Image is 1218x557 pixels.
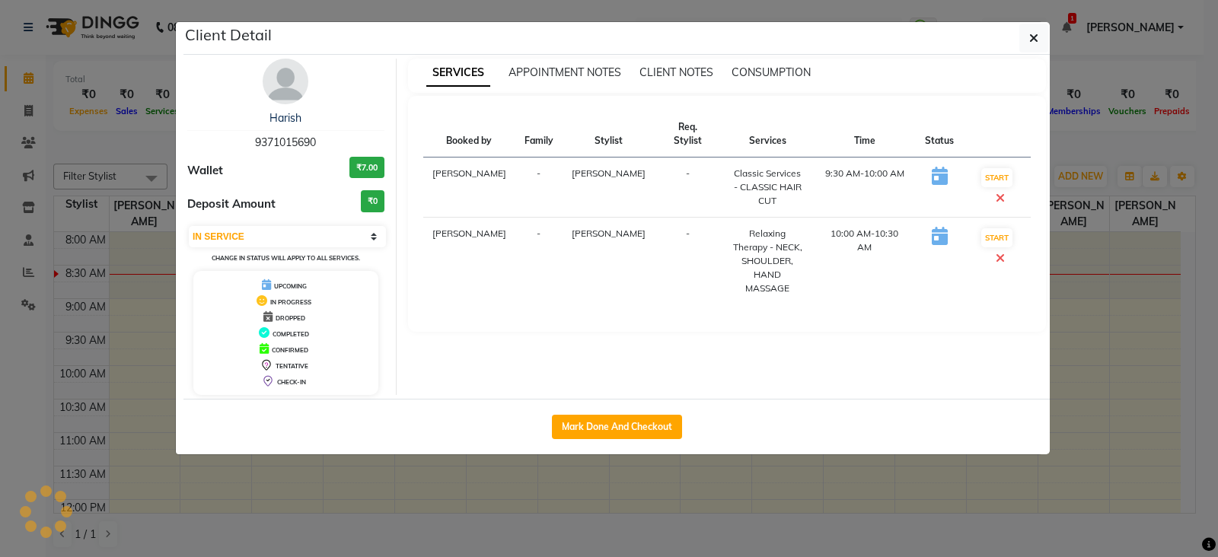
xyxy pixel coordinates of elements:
[572,228,646,239] span: [PERSON_NAME]
[269,111,301,125] a: Harish
[270,298,311,306] span: IN PROGRESS
[255,135,316,149] span: 9371015690
[349,157,384,179] h3: ₹7.00
[185,24,272,46] h5: Client Detail
[732,65,811,79] span: CONSUMPTION
[423,218,515,305] td: [PERSON_NAME]
[276,314,305,322] span: DROPPED
[426,59,490,87] span: SERVICES
[981,168,1012,187] button: START
[552,415,682,439] button: Mark Done And Checkout
[509,65,621,79] span: APPOINTMENT NOTES
[276,362,308,370] span: TENTATIVE
[423,111,515,158] th: Booked by
[563,111,655,158] th: Stylist
[916,111,963,158] th: Status
[277,378,306,386] span: CHECK-IN
[722,111,813,158] th: Services
[187,196,276,213] span: Deposit Amount
[813,111,916,158] th: Time
[813,158,916,218] td: 9:30 AM-10:00 AM
[361,190,384,212] h3: ₹0
[274,282,307,290] span: UPCOMING
[981,228,1012,247] button: START
[515,111,563,158] th: Family
[655,111,722,158] th: Req. Stylist
[212,254,360,262] small: Change in status will apply to all services.
[655,158,722,218] td: -
[423,158,515,218] td: [PERSON_NAME]
[572,167,646,179] span: [PERSON_NAME]
[515,218,563,305] td: -
[655,218,722,305] td: -
[731,227,804,295] div: Relaxing Therapy - NECK, SHOULDER, HAND MASSAGE
[273,330,309,338] span: COMPLETED
[272,346,308,354] span: CONFIRMED
[263,59,308,104] img: avatar
[187,162,223,180] span: Wallet
[515,158,563,218] td: -
[639,65,713,79] span: CLIENT NOTES
[813,218,916,305] td: 10:00 AM-10:30 AM
[731,167,804,208] div: Classic Services - CLASSIC HAIR CUT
